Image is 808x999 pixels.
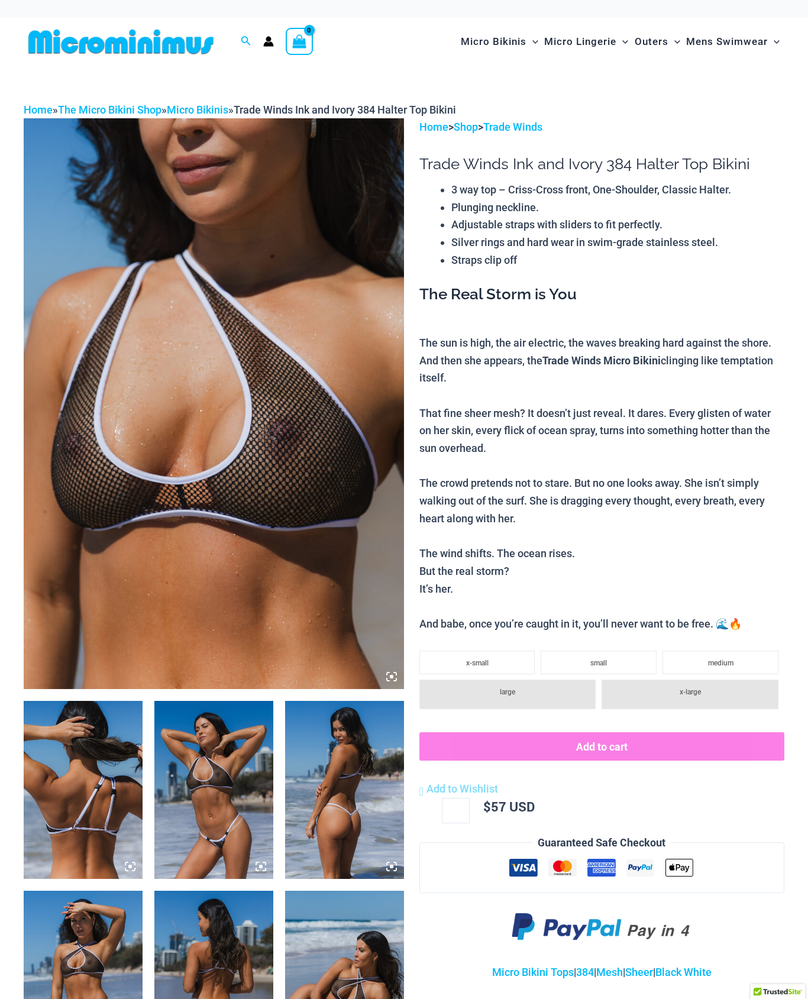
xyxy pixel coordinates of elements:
[483,798,491,815] span: $
[58,104,161,116] a: The Micro Bikini Shop
[419,680,596,709] li: large
[286,28,313,55] a: View Shopping Cart, empty
[167,104,228,116] a: Micro Bikinis
[680,688,701,696] span: x-large
[632,24,683,60] a: OutersMenu ToggleMenu Toggle
[596,966,623,978] a: Mesh
[24,104,53,116] a: Home
[590,659,607,667] span: small
[24,104,456,116] span: » » »
[24,701,143,879] img: Tradewinds Ink and Ivory 384 Halter
[616,27,628,57] span: Menu Toggle
[451,234,784,251] li: Silver rings and hard wear in swim-grade stainless steel.
[154,701,273,879] img: Tradewinds Ink and Ivory 384 Halter 453 Micro
[419,121,448,133] a: Home
[451,199,784,216] li: Plunging neckline.
[419,732,784,761] button: Add to cart
[451,216,784,234] li: Adjustable straps with sliders to fit perfectly.
[602,680,778,709] li: x-large
[458,24,541,60] a: Micro BikinisMenu ToggleMenu Toggle
[768,27,780,57] span: Menu Toggle
[454,121,478,133] a: Shop
[451,181,784,199] li: 3 way top – Criss-Cross front, One-Shoulder, Classic Halter.
[576,966,594,978] a: 384
[492,966,574,978] a: Micro Bikini Tops
[655,966,681,978] a: Black
[451,251,784,269] li: Straps clip off
[24,28,218,55] img: MM SHOP LOGO FLAT
[419,964,784,981] p: | | | |
[419,334,784,633] p: The sun is high, the air electric, the waves breaking hard against the shore. And then she appear...
[234,104,456,116] span: Trade Winds Ink and Ivory 384 Halter Top Bikini
[542,353,661,367] b: Trade Winds Micro Bikini
[662,651,778,674] li: medium
[419,284,784,305] h3: The Real Storm is You
[541,24,631,60] a: Micro LingerieMenu ToggleMenu Toggle
[483,798,535,815] bdi: 57 USD
[442,798,470,823] input: Product quantity
[625,966,653,978] a: Sheer
[686,27,768,57] span: Mens Swimwear
[708,659,733,667] span: medium
[419,651,535,674] li: x-small
[500,688,515,696] span: large
[544,27,616,57] span: Micro Lingerie
[635,27,668,57] span: Outers
[466,659,489,667] span: x-small
[419,155,784,173] h1: Trade Winds Ink and Ivory 384 Halter Top Bikini
[526,27,538,57] span: Menu Toggle
[263,36,274,47] a: Account icon link
[533,834,670,852] legend: Guaranteed Safe Checkout
[285,701,404,879] img: Tradewinds Ink and Ivory 384 Halter 453 Micro
[461,27,526,57] span: Micro Bikinis
[419,780,498,798] a: Add to Wishlist
[684,966,712,978] a: White
[541,651,657,674] li: small
[426,783,498,795] span: Add to Wishlist
[456,22,784,62] nav: Site Navigation
[683,24,783,60] a: Mens SwimwearMenu ToggleMenu Toggle
[419,118,784,136] p: > >
[483,121,542,133] a: Trade Winds
[668,27,680,57] span: Menu Toggle
[241,34,251,49] a: Search icon link
[24,118,404,689] img: Tradewinds Ink and Ivory 384 Halter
